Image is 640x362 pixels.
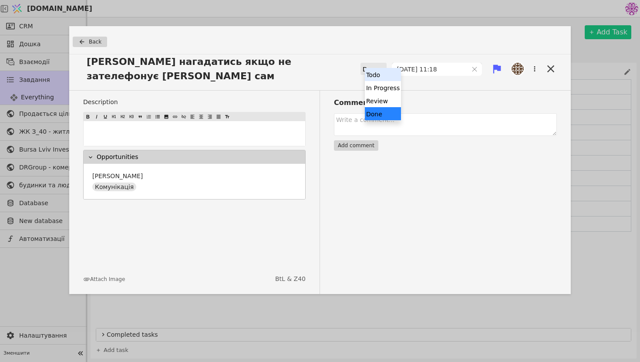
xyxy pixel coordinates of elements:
p: Opportunities [97,152,138,162]
button: Attach Image [83,275,125,283]
span: Back [89,38,101,46]
label: Description [83,98,306,107]
button: Clear [472,66,478,72]
div: In Progress [365,81,401,94]
div: Комунікація [92,183,136,191]
p: [PERSON_NAME] [92,172,143,181]
div: Review [365,94,401,107]
div: Done [363,63,379,75]
svg: close [472,66,478,72]
h3: Comments [334,98,557,108]
a: BtL & Z40 [275,274,306,284]
span: [PERSON_NAME] нагадатись якщо не зателефонує [PERSON_NAME] сам [83,54,360,83]
input: dd.MM.yyyy HH:mm [392,63,468,75]
div: Todo [365,68,401,81]
div: Done [365,107,401,120]
button: Add comment [334,140,378,151]
img: an [512,63,524,75]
